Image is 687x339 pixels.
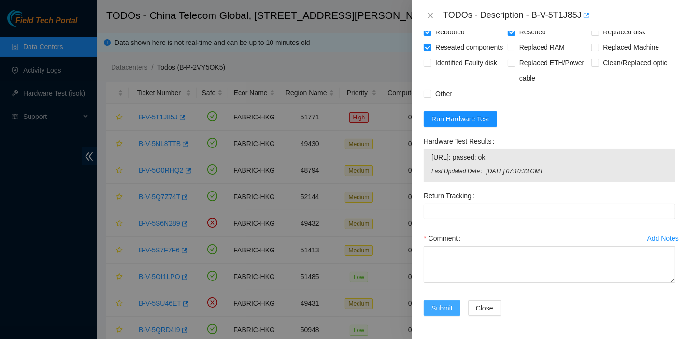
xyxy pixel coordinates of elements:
textarea: Comment [424,246,675,283]
label: Hardware Test Results [424,133,498,149]
span: Clean/Replaced optic [599,55,671,71]
label: Return Tracking [424,188,478,204]
span: Replaced ETH/Power cable [515,55,592,86]
span: Submit [431,303,453,313]
label: Comment [424,231,464,246]
span: Rescued [515,24,550,40]
div: Add Notes [647,235,679,242]
input: Return Tracking [424,204,675,219]
button: Add Notes [647,231,679,246]
span: Reseated components [431,40,507,55]
span: Identified Faulty disk [431,55,501,71]
span: Rebooted [431,24,469,40]
span: close [427,12,434,19]
span: Replaced RAM [515,40,569,55]
span: Close [476,303,493,313]
span: Run Hardware Test [431,114,489,124]
span: [DATE] 07:10:33 GMT [487,167,668,176]
span: [URL]: passed: ok [431,152,668,162]
button: Close [468,300,501,316]
span: Last Updated Date [431,167,486,176]
span: Other [431,86,456,102]
div: TODOs - Description - B-V-5T1J85J [443,8,675,23]
button: Run Hardware Test [424,111,497,127]
button: Close [424,11,437,20]
span: Replaced Machine [599,40,663,55]
span: Replaced disk [599,24,649,40]
button: Submit [424,300,460,316]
